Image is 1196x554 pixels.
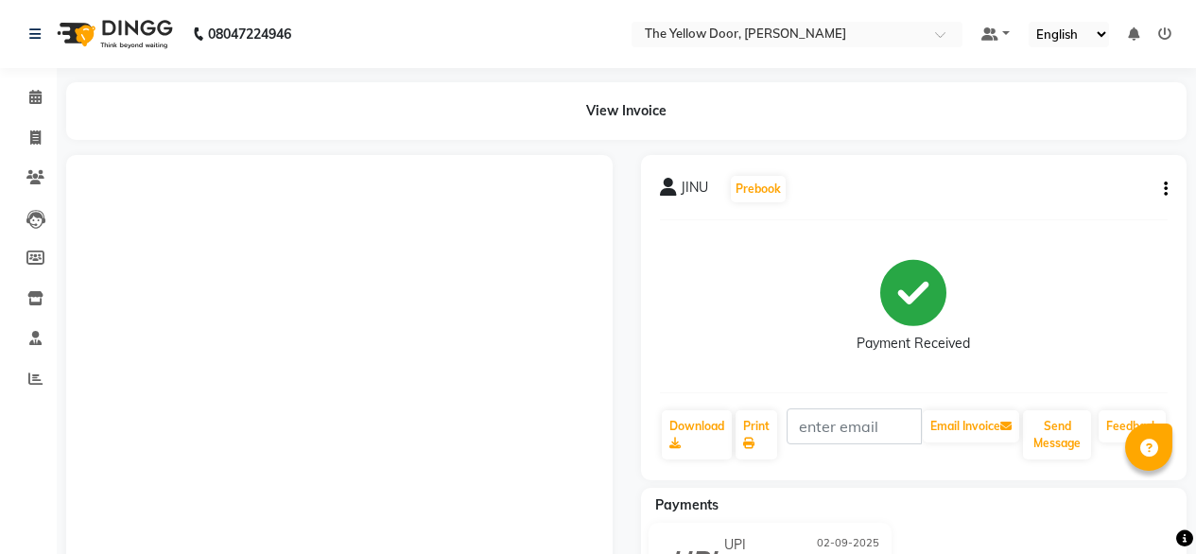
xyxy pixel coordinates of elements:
div: View Invoice [66,82,1187,140]
button: Email Invoice [923,410,1019,442]
button: Send Message [1023,410,1091,459]
span: Payments [655,496,719,513]
img: logo [48,8,178,61]
b: 08047224946 [208,8,291,61]
a: Download [662,410,732,459]
div: Payment Received [857,334,970,354]
button: Prebook [731,176,786,202]
iframe: chat widget [1117,478,1177,535]
a: Print [736,410,777,459]
input: enter email [787,408,923,444]
span: JINU [681,178,708,204]
a: Feedback [1099,410,1166,442]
